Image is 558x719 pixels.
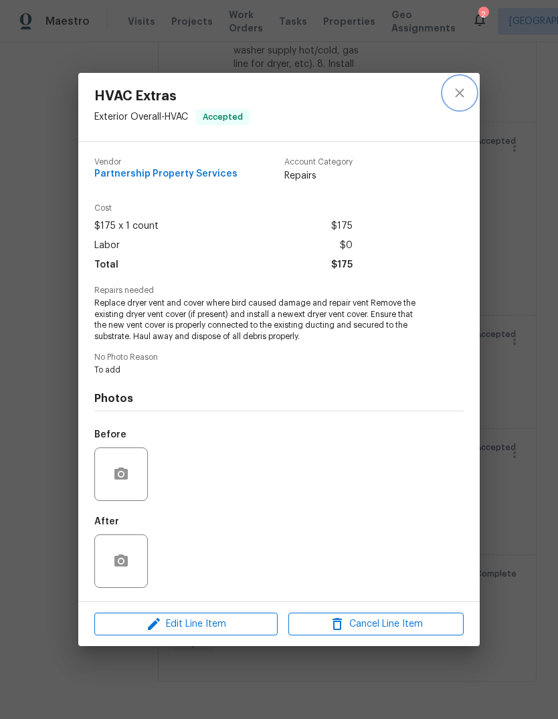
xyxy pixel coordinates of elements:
span: Total [94,255,118,275]
span: Edit Line Item [98,616,274,633]
span: To add [94,365,427,376]
span: Account Category [284,158,353,167]
button: close [444,77,476,109]
span: Vendor [94,158,238,167]
span: HVAC Extras [94,89,250,104]
h5: Before [94,430,126,439]
span: Exterior Overall - HVAC [94,112,188,121]
span: $175 [331,255,353,275]
h4: Photos [94,392,464,405]
span: $0 [340,236,353,255]
span: $175 [331,217,353,236]
span: Repairs needed [94,286,464,295]
button: Cancel Line Item [288,613,464,636]
span: No Photo Reason [94,353,464,362]
span: Repairs [284,169,353,183]
h5: After [94,517,119,526]
span: Partnership Property Services [94,169,238,179]
span: Replace dryer vent and cover where bird caused damage and repair vent Remove the existing dryer v... [94,298,427,342]
span: Cancel Line Item [292,616,460,633]
span: Accepted [197,110,248,124]
span: $175 x 1 count [94,217,159,236]
div: 2 [478,8,488,21]
span: Labor [94,236,120,255]
button: Edit Line Item [94,613,278,636]
span: Cost [94,204,353,213]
